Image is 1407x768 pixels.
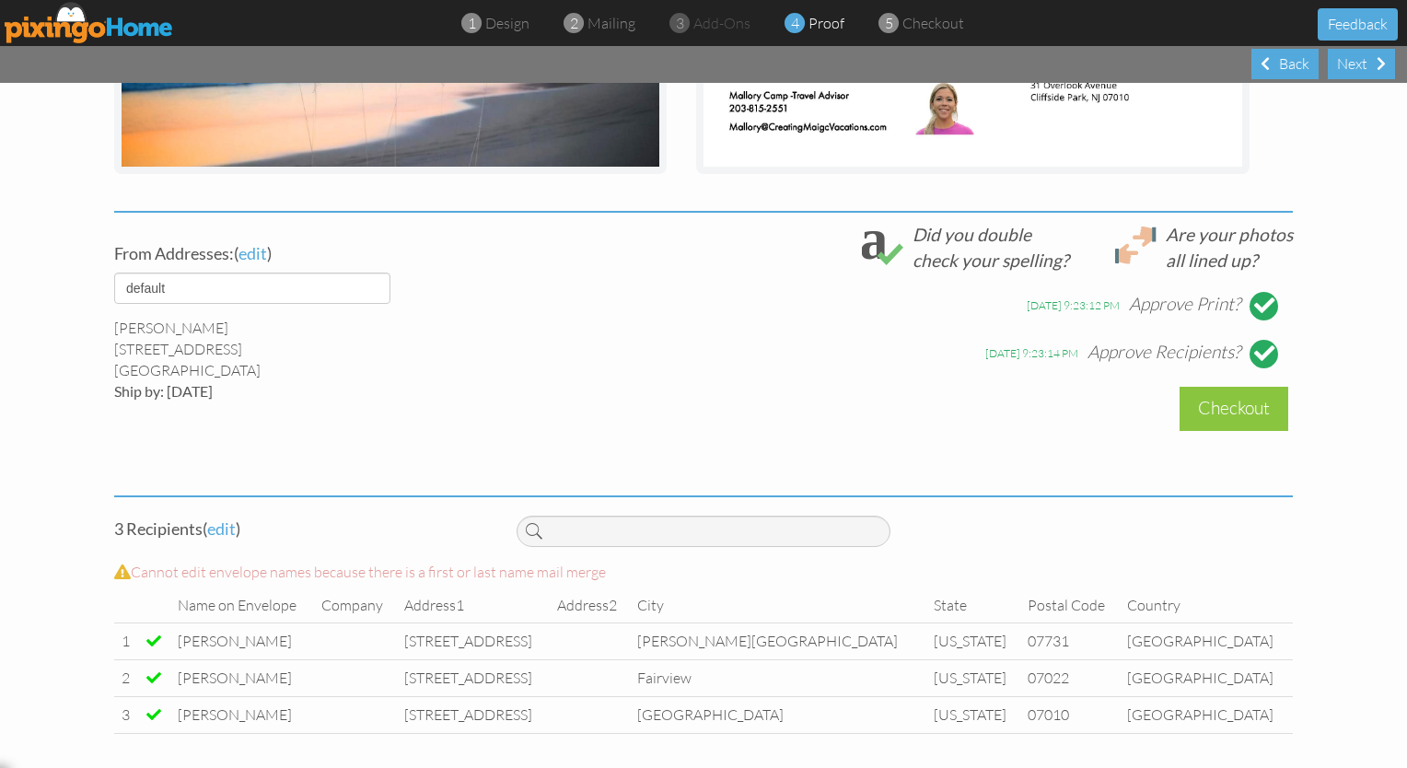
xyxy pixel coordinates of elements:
[178,669,292,687] span: [PERSON_NAME]
[902,14,964,32] span: checkout
[926,588,1020,623] td: State
[1020,623,1120,660] td: 07731
[1166,248,1293,273] div: all lined up?
[485,14,529,32] span: design
[114,697,139,734] td: 3
[885,13,893,34] span: 5
[5,2,174,43] img: pixingo logo
[178,632,292,650] span: [PERSON_NAME]
[114,562,1293,583] div: Cannot edit envelope names because there is a first or last name mail merge
[1020,588,1120,623] td: Postal Code
[630,623,926,660] td: [PERSON_NAME][GEOGRAPHIC_DATA]
[587,14,635,32] span: mailing
[468,13,476,34] span: 1
[570,13,578,34] span: 2
[791,13,799,34] span: 4
[926,623,1020,660] td: [US_STATE]
[178,705,292,724] span: [PERSON_NAME]
[1120,660,1293,697] td: [GEOGRAPHIC_DATA]
[238,243,267,263] span: edit
[397,623,551,660] td: [STREET_ADDRESS]
[1020,697,1120,734] td: 07010
[397,697,551,734] td: [STREET_ADDRESS]
[114,623,139,660] td: 1
[1027,297,1120,313] div: [DATE] 9:23:12 PM
[1166,222,1293,247] div: Are your photos
[170,588,314,623] td: Name on Envelope
[1120,588,1293,623] td: Country
[314,588,396,623] td: Company
[808,14,844,32] span: proof
[114,382,213,400] span: Ship by: [DATE]
[1180,387,1288,430] div: Checkout
[630,588,926,623] td: City
[114,660,139,697] td: 2
[913,248,1069,273] div: check your spelling?
[926,660,1020,697] td: [US_STATE]
[114,318,489,401] div: [PERSON_NAME] [STREET_ADDRESS] [GEOGRAPHIC_DATA]
[1020,660,1120,697] td: 07022
[397,660,551,697] td: [STREET_ADDRESS]
[114,245,489,263] h4: ( )
[630,660,926,697] td: Fairview
[1251,49,1319,79] div: Back
[1087,340,1240,365] div: Approve Recipients?
[1318,8,1398,41] button: Feedback
[1115,227,1157,264] img: lineup.svg
[550,588,630,623] td: Address2
[207,518,236,539] span: edit
[1120,623,1293,660] td: [GEOGRAPHIC_DATA]
[114,520,489,539] h4: 3 Recipient ( )
[985,345,1078,361] div: [DATE] 9:23:14 PM
[693,14,750,32] span: add-ons
[195,518,203,539] span: s
[397,588,551,623] td: Address1
[1129,292,1240,317] div: Approve Print?
[926,697,1020,734] td: [US_STATE]
[1328,49,1395,79] div: Next
[913,222,1069,247] div: Did you double
[114,243,234,263] span: From Addresses:
[630,697,926,734] td: [GEOGRAPHIC_DATA]
[862,227,903,264] img: check_spelling.svg
[1120,697,1293,734] td: [GEOGRAPHIC_DATA]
